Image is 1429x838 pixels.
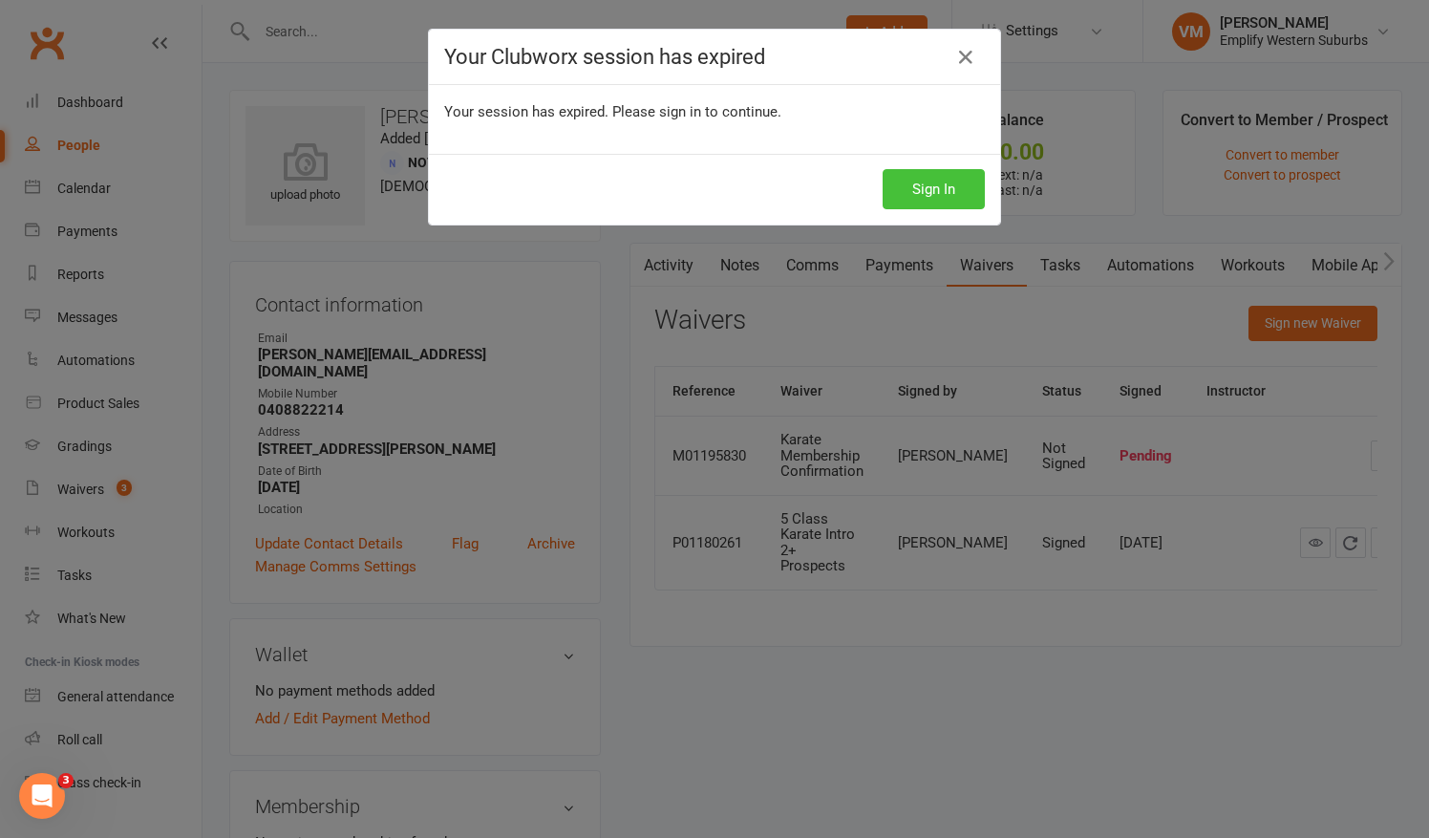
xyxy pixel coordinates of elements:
span: 3 [58,773,74,788]
span: Your session has expired. Please sign in to continue. [444,103,781,120]
a: Close [950,42,981,73]
button: Sign In [883,169,985,209]
h4: Your Clubworx session has expired [444,45,985,69]
iframe: Intercom live chat [19,773,65,819]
